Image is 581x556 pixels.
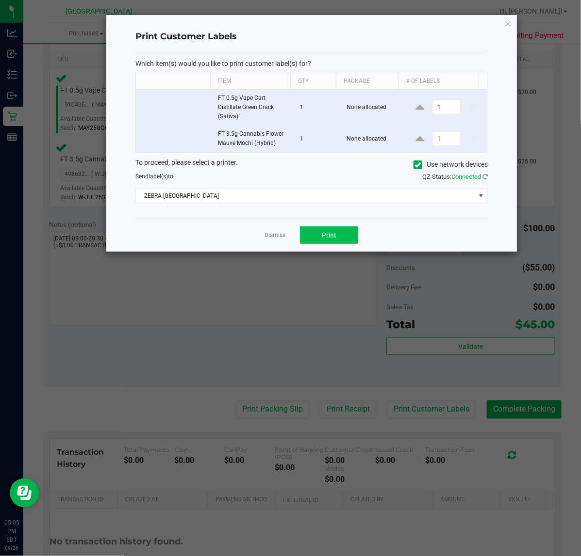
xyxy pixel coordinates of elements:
[212,90,294,126] td: FT 0.5g Vape Cart Distillate Green Crack (Sativa)
[135,31,488,43] h4: Print Customer Labels
[322,231,336,239] span: Print
[135,59,488,68] p: Which item(s) would you like to print customer label(s) for?
[294,126,341,152] td: 1
[294,90,341,126] td: 1
[341,126,406,152] td: None allocated
[398,73,479,90] th: # of labels
[210,73,290,90] th: Item
[212,126,294,152] td: FT 3.5g Cannabis Flower Mauve Mochi (Hybrid)
[149,173,168,180] span: label(s)
[414,159,488,170] label: Use network devices
[341,90,406,126] td: None allocated
[128,158,495,172] div: To proceed, please select a printer.
[135,173,175,180] span: Send to:
[10,478,39,508] iframe: Resource center
[422,173,488,180] span: QZ Status:
[136,189,475,203] span: ZEBRA-[GEOGRAPHIC_DATA]
[300,226,358,244] button: Print
[290,73,336,90] th: Qty
[265,231,285,239] a: Dismiss
[451,173,481,180] span: Connected
[336,73,399,90] th: Package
